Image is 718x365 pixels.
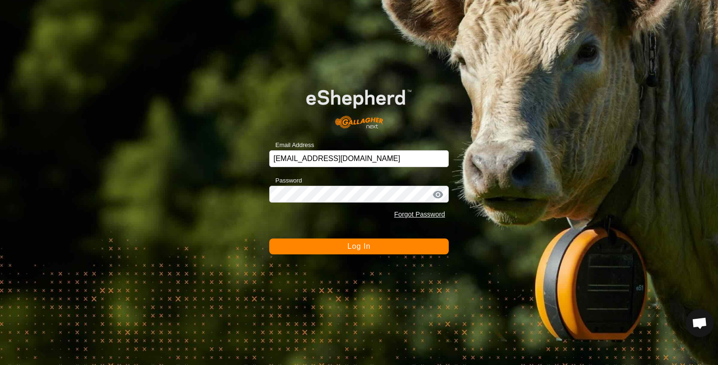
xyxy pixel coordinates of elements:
label: Email Address [269,140,314,150]
div: Open chat [686,309,714,337]
label: Password [269,176,302,185]
a: Forgot Password [394,211,445,218]
span: Log In [347,242,370,250]
input: Email Address [269,150,449,167]
button: Log In [269,239,449,254]
img: E-shepherd Logo [287,75,431,136]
